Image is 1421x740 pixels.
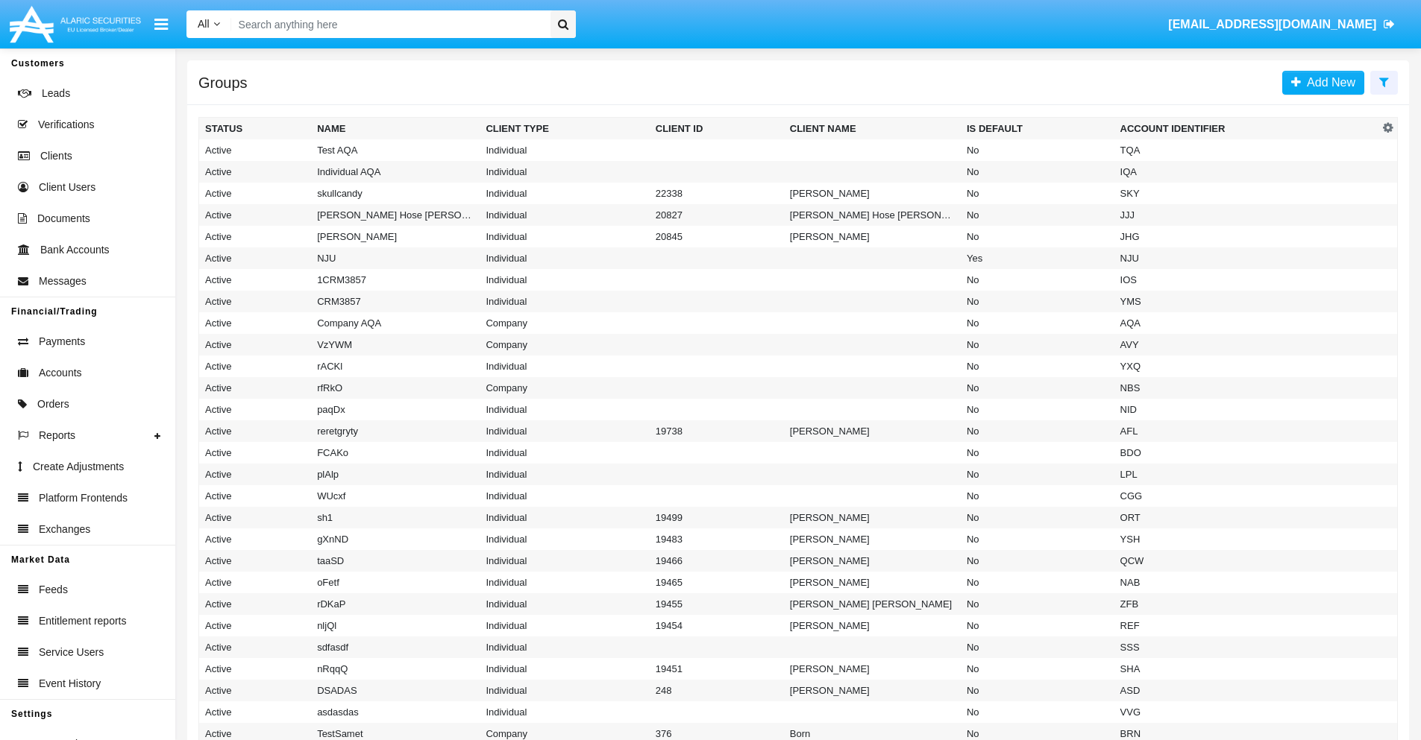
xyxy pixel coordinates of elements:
[311,139,480,161] td: Test AQA
[650,550,784,572] td: 19466
[480,334,649,355] td: Company
[784,118,961,140] th: Client Name
[37,396,69,412] span: Orders
[784,572,961,593] td: [PERSON_NAME]
[311,377,480,399] td: rfRkO
[480,420,649,442] td: Individual
[650,572,784,593] td: 19465
[39,334,85,350] span: Payments
[199,572,312,593] td: Active
[480,528,649,550] td: Individual
[784,226,961,247] td: [PERSON_NAME]
[39,582,68,598] span: Feeds
[199,312,312,334] td: Active
[311,355,480,377] td: rACKl
[961,312,1114,334] td: No
[39,180,95,195] span: Client Users
[1114,334,1379,355] td: AVY
[1114,701,1379,723] td: VVG
[650,593,784,615] td: 19455
[480,399,649,420] td: Individual
[480,507,649,528] td: Individual
[961,528,1114,550] td: No
[961,464,1114,485] td: No
[1114,161,1379,183] td: IQA
[199,291,312,312] td: Active
[961,139,1114,161] td: No
[311,572,480,593] td: oFetf
[480,680,649,701] td: Individual
[311,247,480,269] td: NJU
[961,680,1114,701] td: No
[1114,377,1379,399] td: NBS
[39,613,127,629] span: Entitlement reports
[199,680,312,701] td: Active
[480,701,649,723] td: Individual
[1114,312,1379,334] td: AQA
[198,18,210,30] span: All
[784,528,961,550] td: [PERSON_NAME]
[199,269,312,291] td: Active
[961,572,1114,593] td: No
[1114,615,1379,636] td: REF
[199,355,312,377] td: Active
[39,645,104,660] span: Service Users
[199,528,312,550] td: Active
[1114,485,1379,507] td: CGG
[480,312,649,334] td: Company
[961,226,1114,247] td: No
[37,211,90,227] span: Documents
[311,312,480,334] td: Company AQA
[650,528,784,550] td: 19483
[961,204,1114,226] td: No
[961,247,1114,269] td: Yes
[199,399,312,420] td: Active
[199,420,312,442] td: Active
[199,593,312,615] td: Active
[480,204,649,226] td: Individual
[311,269,480,291] td: 1CRM3857
[480,247,649,269] td: Individual
[1114,226,1379,247] td: JHG
[311,680,480,701] td: DSADAS
[650,615,784,636] td: 19454
[199,377,312,399] td: Active
[1168,18,1376,31] span: [EMAIL_ADDRESS][DOMAIN_NAME]
[1114,139,1379,161] td: TQA
[39,273,87,289] span: Messages
[480,464,649,485] td: Individual
[311,442,480,464] td: FCAKo
[1114,118,1379,140] th: Account Identifier
[311,615,480,636] td: nljQl
[311,550,480,572] td: taaSD
[480,550,649,572] td: Individual
[198,77,248,89] h5: Groups
[199,183,312,204] td: Active
[199,247,312,269] td: Active
[961,550,1114,572] td: No
[311,701,480,723] td: asdasdas
[961,658,1114,680] td: No
[311,528,480,550] td: gXnND
[784,593,961,615] td: [PERSON_NAME] [PERSON_NAME]
[199,442,312,464] td: Active
[480,442,649,464] td: Individual
[480,226,649,247] td: Individual
[33,459,124,475] span: Create Adjustments
[961,118,1114,140] th: Is Default
[40,242,110,258] span: Bank Accounts
[311,464,480,485] td: plAlp
[480,572,649,593] td: Individual
[1114,269,1379,291] td: IOS
[1114,247,1379,269] td: NJU
[961,355,1114,377] td: No
[199,701,312,723] td: Active
[480,269,649,291] td: Individual
[1301,76,1355,89] span: Add New
[311,507,480,528] td: sh1
[650,226,784,247] td: 20845
[199,636,312,658] td: Active
[961,334,1114,355] td: No
[311,161,480,183] td: Individual AQA
[1114,183,1379,204] td: SKY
